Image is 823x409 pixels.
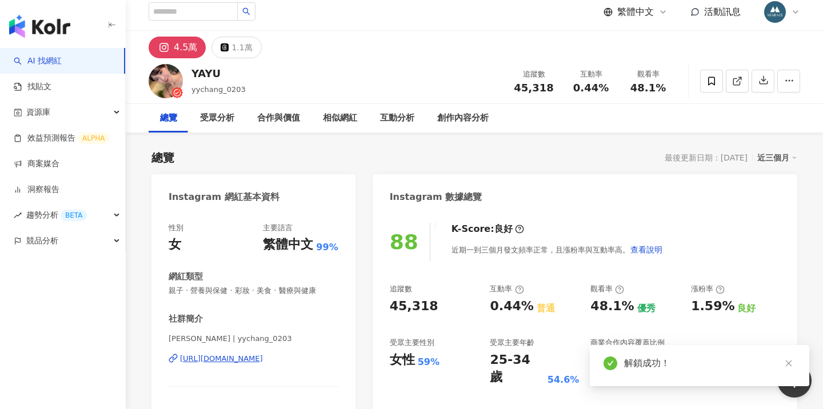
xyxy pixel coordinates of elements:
div: 良好 [494,223,513,235]
div: 59% [418,356,440,368]
div: 45,318 [390,298,438,315]
span: search [242,7,250,15]
div: Instagram 數據總覽 [390,191,482,203]
div: 合作與價值 [257,111,300,125]
div: 優秀 [637,302,656,315]
div: 1.1萬 [231,39,252,55]
div: BETA [61,210,87,221]
a: 效益預測報告ALPHA [14,133,109,144]
button: 4.5萬 [149,37,206,58]
div: 繁體中文 [263,236,313,254]
div: 受眾主要性別 [390,338,434,348]
div: 48.1% [590,298,634,315]
div: 性別 [169,223,183,233]
div: 良好 [737,302,756,315]
div: 社群簡介 [169,313,203,325]
div: 漲粉率 [691,284,725,294]
div: 25-34 歲 [490,351,544,387]
a: 找貼文 [14,81,51,93]
div: 女性 [390,351,415,369]
div: 女 [169,236,181,254]
div: 88 [390,230,418,254]
button: 查看說明 [630,238,663,261]
img: KOL Avatar [149,64,183,98]
div: 互動分析 [380,111,414,125]
div: 相似網紅 [323,111,357,125]
div: 54.6% [548,374,580,386]
span: check-circle [604,356,617,370]
div: 主要語言 [263,223,293,233]
div: 近三個月 [757,150,797,165]
div: 商業合作內容覆蓋比例 [590,338,665,348]
div: 互動率 [490,284,524,294]
span: 48.1% [630,82,666,94]
div: 解鎖成功！ [624,356,796,370]
span: 查看說明 [630,245,662,254]
div: 追蹤數 [390,284,412,294]
div: 普通 [537,302,555,315]
div: 觀看率 [626,69,670,80]
div: YAYU [191,66,246,81]
span: 競品分析 [26,228,58,254]
div: 創作內容分析 [437,111,489,125]
div: 觀看率 [590,284,624,294]
div: 追蹤數 [512,69,556,80]
span: rise [14,211,22,219]
div: 近期一到三個月發文頻率正常，且漲粉率與互動率高。 [452,238,663,261]
div: 4.5萬 [174,39,197,55]
span: 繁體中文 [617,6,654,18]
div: 受眾分析 [200,111,234,125]
div: 網紅類型 [169,271,203,283]
div: Instagram 網紅基本資料 [169,191,279,203]
div: 互動率 [569,69,613,80]
div: 受眾主要年齡 [490,338,534,348]
button: 1.1萬 [211,37,261,58]
span: 99% [316,241,338,254]
div: 1.59% [691,298,734,315]
span: 親子 · 營養與保健 · 彩妝 · 美食 · 醫療與健康 [169,286,338,296]
span: 0.44% [573,82,609,94]
img: logo [9,15,70,38]
span: 趨勢分析 [26,202,87,228]
div: 0.44% [490,298,533,315]
span: 45,318 [514,82,553,94]
span: 資源庫 [26,99,50,125]
a: 洞察報告 [14,184,59,195]
a: 商案媒合 [14,158,59,170]
div: K-Score : [452,223,524,235]
span: [PERSON_NAME] | yychang_0203 [169,334,338,344]
a: [URL][DOMAIN_NAME] [169,354,338,364]
span: 活動訊息 [704,6,741,17]
div: 總覽 [160,111,177,125]
div: 總覽 [151,150,174,166]
div: [URL][DOMAIN_NAME] [180,354,263,364]
img: 358735463_652854033541749_1509380869568117342_n.jpg [764,1,786,23]
span: yychang_0203 [191,85,246,94]
span: close [785,359,793,367]
a: searchAI 找網紅 [14,55,62,67]
div: 最後更新日期：[DATE] [665,153,748,162]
